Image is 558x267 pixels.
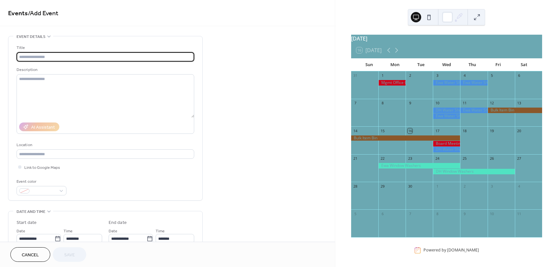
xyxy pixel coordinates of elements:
[356,58,382,71] div: Sun
[490,156,494,161] div: 26
[462,101,467,106] div: 11
[8,7,28,20] a: Events
[435,211,440,216] div: 8
[24,164,60,171] span: Link to Google Maps
[462,184,467,189] div: 2
[433,169,515,174] div: DH Window Washers
[408,184,412,189] div: 30
[433,113,460,119] div: Ewa Water Shutdown
[353,211,358,216] div: 5
[17,178,65,185] div: Event color
[408,101,412,106] div: 9
[433,58,459,71] div: Wed
[447,248,479,253] a: [DOMAIN_NAME]
[351,135,460,141] div: Bulk Item Bin
[433,108,460,113] div: DH Water Shutdown
[490,101,494,106] div: 12
[378,80,406,86] div: Mgmt Office Closed
[433,147,460,152] div: DH Water Shutdown
[511,58,537,71] div: Sat
[408,58,434,71] div: Tue
[380,73,385,78] div: 1
[462,128,467,133] div: 18
[423,248,479,253] div: Powered by
[408,156,412,161] div: 23
[517,128,522,133] div: 20
[517,156,522,161] div: 27
[109,228,117,235] span: Date
[10,247,50,262] button: Cancel
[353,184,358,189] div: 28
[380,128,385,133] div: 15
[488,108,542,113] div: Bulk Item Bin
[435,128,440,133] div: 17
[64,228,73,235] span: Time
[17,33,45,40] span: Event details
[408,128,412,133] div: 16
[462,156,467,161] div: 25
[353,156,358,161] div: 21
[517,211,522,216] div: 11
[490,184,494,189] div: 3
[485,58,511,71] div: Fri
[435,73,440,78] div: 3
[353,73,358,78] div: 31
[353,101,358,106] div: 7
[490,211,494,216] div: 10
[517,101,522,106] div: 13
[353,128,358,133] div: 14
[156,228,165,235] span: Time
[460,80,487,86] div: Ewa Water Shutdown
[17,228,25,235] span: Date
[435,156,440,161] div: 24
[17,142,193,148] div: Location
[433,80,460,86] div: Ewa Water Shutdown
[17,44,193,51] div: Title
[109,219,127,226] div: End date
[517,73,522,78] div: 6
[462,73,467,78] div: 4
[378,163,460,168] div: Ewa Window Washers
[408,211,412,216] div: 7
[517,184,522,189] div: 4
[433,141,460,146] div: Board Meeting
[380,184,385,189] div: 29
[17,66,193,73] div: Description
[435,184,440,189] div: 1
[382,58,408,71] div: Mon
[490,73,494,78] div: 5
[17,219,37,226] div: Start date
[351,35,542,42] div: [DATE]
[17,208,45,215] span: Date and time
[460,108,487,113] div: Ewa Water Shutdown
[459,58,485,71] div: Thu
[380,156,385,161] div: 22
[408,73,412,78] div: 2
[435,101,440,106] div: 10
[462,211,467,216] div: 9
[490,128,494,133] div: 19
[22,252,39,259] span: Cancel
[380,101,385,106] div: 8
[380,211,385,216] div: 6
[28,7,58,20] span: / Add Event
